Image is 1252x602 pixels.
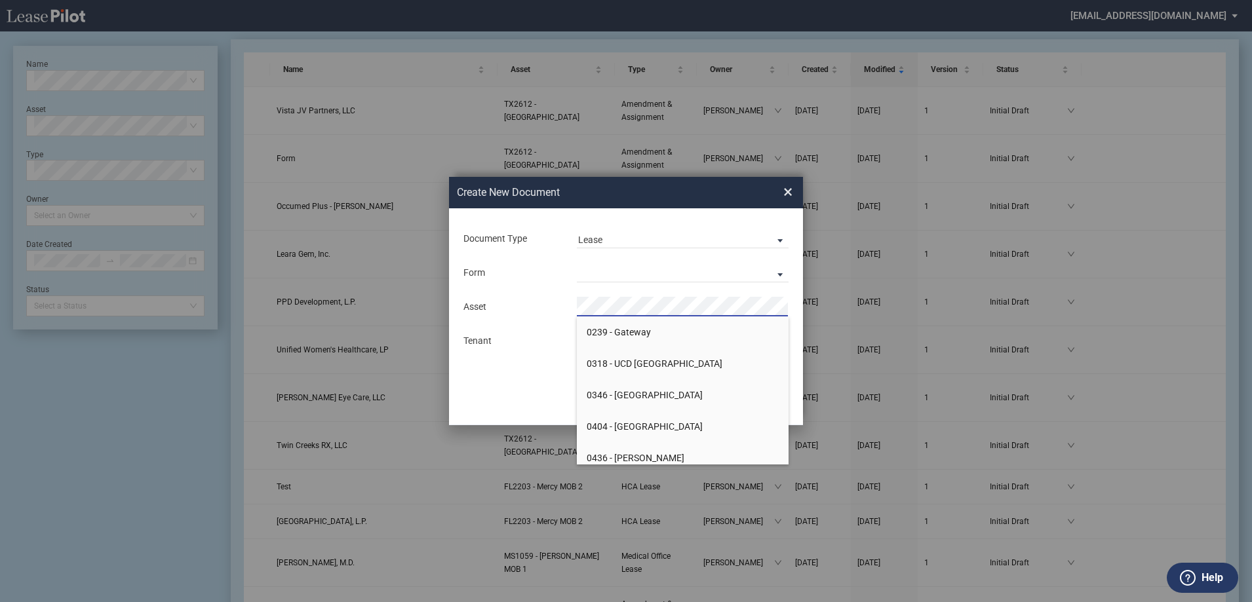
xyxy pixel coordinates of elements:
[456,335,569,348] div: Tenant
[456,233,569,246] div: Document Type
[1202,569,1223,586] label: Help
[577,442,789,474] li: 0436 - [PERSON_NAME]
[578,235,602,245] div: Lease
[783,181,792,202] span: ×
[587,390,703,400] span: 0346 - [GEOGRAPHIC_DATA]
[577,316,789,348] li: 0239 - Gateway
[587,453,684,463] span: 0436 - [PERSON_NAME]
[587,358,722,369] span: 0318 - UCD [GEOGRAPHIC_DATA]
[577,263,789,282] md-select: Lease Form
[587,327,651,337] span: 0239 - Gateway
[456,301,569,314] div: Asset
[457,185,736,200] h2: Create New Document
[577,348,789,379] li: 0318 - UCD [GEOGRAPHIC_DATA]
[456,267,569,280] div: Form
[449,177,803,426] md-dialog: Create New ...
[577,411,789,442] li: 0404 - [GEOGRAPHIC_DATA]
[577,229,789,248] md-select: Document Type: Lease
[587,421,703,432] span: 0404 - [GEOGRAPHIC_DATA]
[577,379,789,411] li: 0346 - [GEOGRAPHIC_DATA]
